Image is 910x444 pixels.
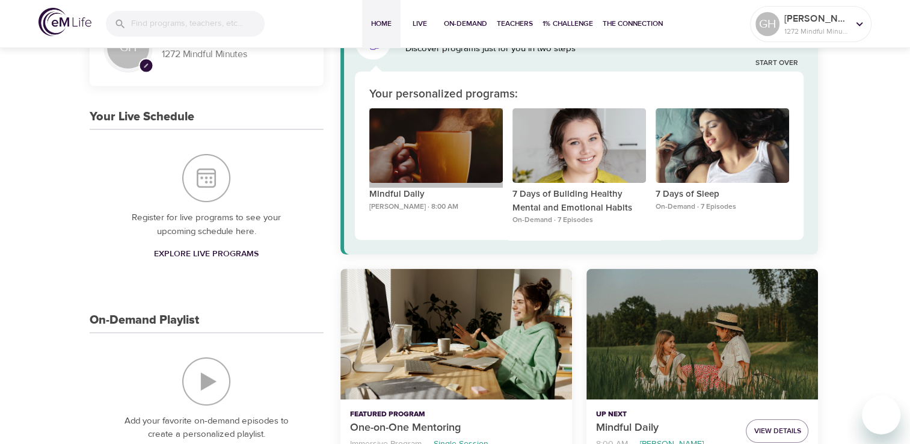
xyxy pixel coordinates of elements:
[90,110,194,124] h3: Your Live Schedule
[114,415,300,442] p: Add your favorite on-demand episodes to create a personalized playlist.
[755,12,779,36] div: GH
[754,425,801,437] span: View Details
[90,313,199,327] h3: On-Demand Playlist
[512,188,646,215] p: 7 Days of Building Healthy Mental and Emotional Habits
[543,17,593,30] span: 1% Challenge
[784,11,848,26] p: [PERSON_NAME]-5
[367,17,396,30] span: Home
[182,357,230,405] img: On-Demand Playlist
[656,188,789,202] p: 7 Days of Sleep
[405,17,434,30] span: Live
[38,8,91,36] img: logo
[656,108,789,188] button: 7 Days of Sleep
[586,269,818,399] button: Mindful Daily
[350,420,562,436] p: One-on-One Mentoring
[154,247,259,262] span: Explore Live Programs
[497,17,533,30] span: Teachers
[784,26,848,37] p: 1272 Mindful Minutes
[596,409,736,420] p: Up Next
[149,243,263,265] a: Explore Live Programs
[512,108,646,188] button: 7 Days of Building Healthy Mental and Emotional Habits
[603,17,663,30] span: The Connection
[656,202,789,212] p: On-Demand · 7 Episodes
[862,396,900,434] iframe: Button to launch messaging window
[444,17,487,30] span: On-Demand
[340,269,572,399] button: One-on-One Mentoring
[746,419,808,443] button: View Details
[512,215,646,226] p: On-Demand · 7 Episodes
[369,86,518,103] p: Your personalized programs:
[182,154,230,202] img: Your Live Schedule
[369,188,503,202] p: Mindful Daily
[131,11,265,37] input: Find programs, teachers, etc...
[405,42,804,56] p: Discover programs just for you in two steps
[369,108,503,188] button: Mindful Daily
[114,211,300,238] p: Register for live programs to see your upcoming schedule here.
[350,409,562,420] p: Featured Program
[596,420,736,436] p: Mindful Daily
[369,202,503,212] p: [PERSON_NAME] · 8:00 AM
[162,48,309,61] p: 1272 Mindful Minutes
[755,58,798,69] a: Start Over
